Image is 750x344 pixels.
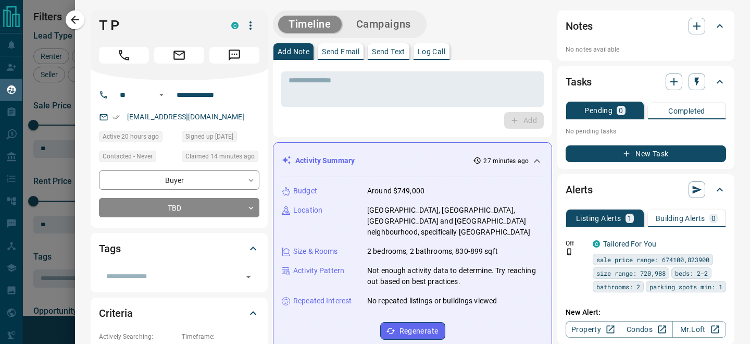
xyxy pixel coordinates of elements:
[596,268,666,278] span: size range: 720,988
[418,48,445,55] p: Log Call
[103,151,153,162] span: Contacted - Never
[293,296,352,306] p: Repeated Interest
[603,240,656,248] a: Tailored For You
[566,14,726,39] div: Notes
[113,114,120,121] svg: Email Verified
[566,73,592,90] h2: Tasks
[566,124,726,139] p: No pending tasks
[99,170,259,190] div: Buyer
[380,322,445,340] button: Regenerate
[155,89,168,101] button: Open
[185,151,255,162] span: Claimed 14 minutes ago
[346,16,421,33] button: Campaigns
[628,215,632,222] p: 1
[668,107,705,115] p: Completed
[619,321,672,338] a: Condos
[566,45,726,54] p: No notes available
[282,151,543,170] div: Activity Summary27 minutes ago
[367,265,543,287] p: Not enough activity data to determine. Try reaching out based on best practices.
[293,265,344,276] p: Activity Pattern
[293,186,317,196] p: Budget
[99,17,216,34] h1: T P
[367,205,543,238] p: [GEOGRAPHIC_DATA], [GEOGRAPHIC_DATA], [GEOGRAPHIC_DATA] and [GEOGRAPHIC_DATA] neighbourhood, spec...
[566,321,619,338] a: Property
[566,145,726,162] button: New Task
[99,301,259,326] div: Criteria
[584,107,612,114] p: Pending
[154,47,204,64] span: Email
[182,332,259,341] p: Timeframe:
[241,269,256,284] button: Open
[367,246,498,257] p: 2 bedrooms, 2 bathrooms, 830-899 sqft
[99,305,133,322] h2: Criteria
[278,48,309,55] p: Add Note
[99,131,177,145] div: Mon Oct 13 2025
[619,107,623,114] p: 0
[656,215,705,222] p: Building Alerts
[293,246,338,257] p: Size & Rooms
[99,332,177,341] p: Actively Searching:
[182,131,259,145] div: Wed May 17 2023
[185,131,233,142] span: Signed up [DATE]
[649,281,722,292] span: parking spots min: 1
[367,296,497,306] p: No repeated listings or buildings viewed
[293,205,322,216] p: Location
[672,321,726,338] a: Mr.Loft
[596,281,640,292] span: bathrooms: 2
[367,186,424,196] p: Around $749,000
[566,177,726,202] div: Alerts
[593,240,600,248] div: condos.ca
[99,47,149,64] span: Call
[99,236,259,261] div: Tags
[566,307,726,318] p: New Alert:
[566,181,593,198] h2: Alerts
[596,254,709,265] span: sale price range: 674100,823900
[127,113,245,121] a: [EMAIL_ADDRESS][DOMAIN_NAME]
[566,248,573,255] svg: Push Notification Only
[103,131,159,142] span: Active 20 hours ago
[566,18,593,34] h2: Notes
[576,215,621,222] p: Listing Alerts
[99,198,259,217] div: TBD
[182,151,259,165] div: Tue Oct 14 2025
[711,215,716,222] p: 0
[99,240,120,257] h2: Tags
[209,47,259,64] span: Message
[278,16,342,33] button: Timeline
[231,22,239,29] div: condos.ca
[372,48,405,55] p: Send Text
[566,239,586,248] p: Off
[566,69,726,94] div: Tasks
[483,156,529,166] p: 27 minutes ago
[295,155,355,166] p: Activity Summary
[322,48,359,55] p: Send Email
[675,268,708,278] span: beds: 2-2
